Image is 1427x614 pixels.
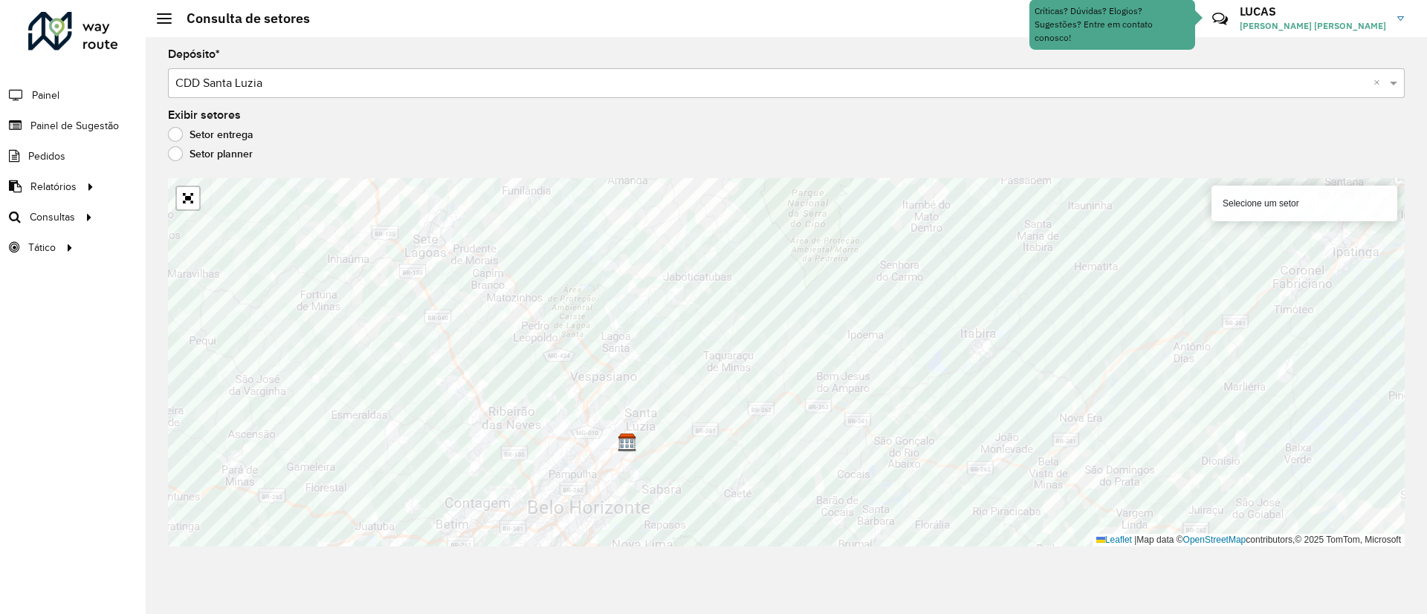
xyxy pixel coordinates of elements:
[1373,74,1386,92] span: Clear all
[28,240,56,255] span: Tático
[1211,186,1397,221] div: Selecione um setor
[168,127,253,142] label: Setor entrega
[177,187,199,209] a: Abrir mapa em tela cheia
[1096,535,1132,545] a: Leaflet
[168,146,253,161] label: Setor planner
[172,10,310,27] h2: Consulta de setores
[1093,534,1405,546] div: Map data © contributors,© 2025 TomTom, Microsoft
[1240,4,1386,19] h3: LUCAS
[168,45,220,63] label: Depósito
[30,209,75,225] span: Consultas
[28,148,65,164] span: Pedidos
[32,88,59,103] span: Painel
[1183,535,1246,545] a: OpenStreetMap
[168,106,241,124] label: Exibir setores
[1240,19,1386,33] span: [PERSON_NAME] [PERSON_NAME]
[30,179,77,195] span: Relatórios
[1204,3,1236,35] a: Contato Rápido
[30,118,119,134] span: Painel de Sugestão
[1134,535,1136,545] span: |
